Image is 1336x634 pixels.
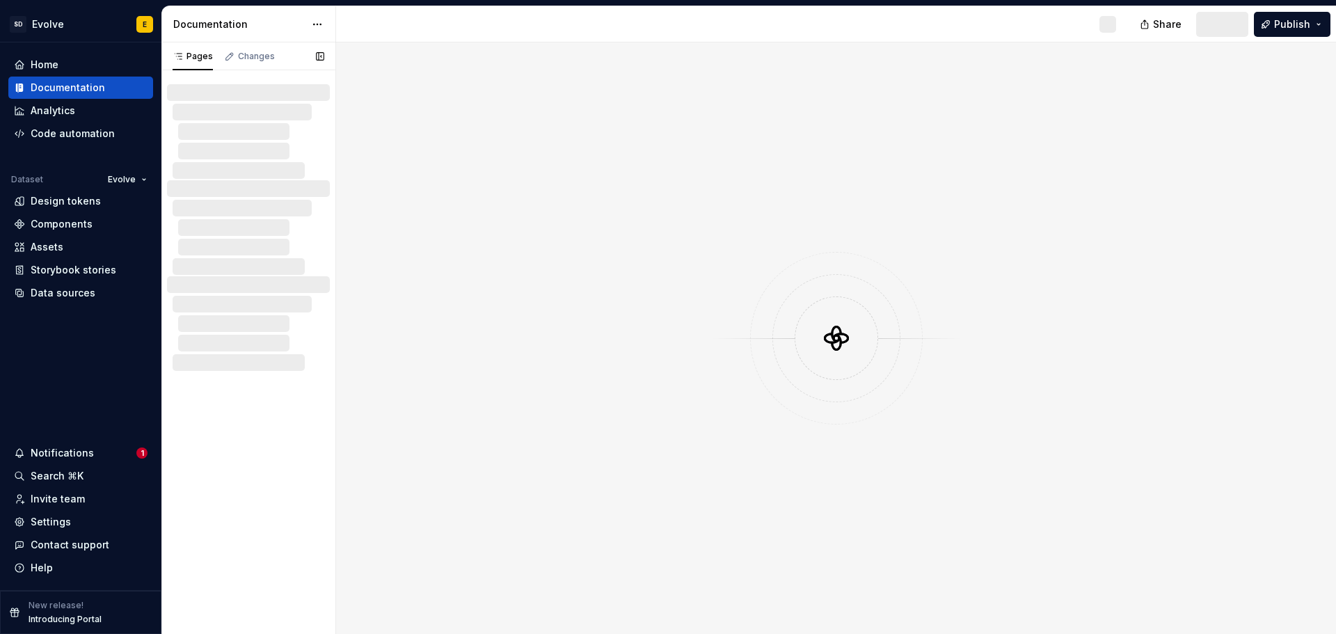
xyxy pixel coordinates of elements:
[31,127,115,141] div: Code automation
[173,17,305,31] div: Documentation
[8,465,153,487] button: Search ⌘K
[31,263,116,277] div: Storybook stories
[31,492,85,506] div: Invite team
[31,58,58,72] div: Home
[31,538,109,552] div: Contact support
[8,122,153,145] a: Code automation
[29,614,102,625] p: Introducing Portal
[31,194,101,208] div: Design tokens
[3,9,159,39] button: SDEvolveE
[8,511,153,533] a: Settings
[31,446,94,460] div: Notifications
[31,81,105,95] div: Documentation
[8,77,153,99] a: Documentation
[1254,12,1330,37] button: Publish
[8,213,153,235] a: Components
[136,447,148,459] span: 1
[8,557,153,579] button: Help
[31,104,75,118] div: Analytics
[31,286,95,300] div: Data sources
[102,170,153,189] button: Evolve
[1274,17,1310,31] span: Publish
[31,217,93,231] div: Components
[8,534,153,556] button: Contact support
[108,174,136,185] span: Evolve
[8,54,153,76] a: Home
[10,16,26,33] div: SD
[31,240,63,254] div: Assets
[31,469,83,483] div: Search ⌘K
[31,561,53,575] div: Help
[11,174,43,185] div: Dataset
[8,236,153,258] a: Assets
[238,51,275,62] div: Changes
[31,515,71,529] div: Settings
[29,600,83,611] p: New release!
[8,442,153,464] button: Notifications1
[1133,12,1191,37] button: Share
[8,282,153,304] a: Data sources
[8,259,153,281] a: Storybook stories
[8,488,153,510] a: Invite team
[8,190,153,212] a: Design tokens
[32,17,64,31] div: Evolve
[173,51,213,62] div: Pages
[8,100,153,122] a: Analytics
[143,19,147,30] div: E
[1153,17,1182,31] span: Share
